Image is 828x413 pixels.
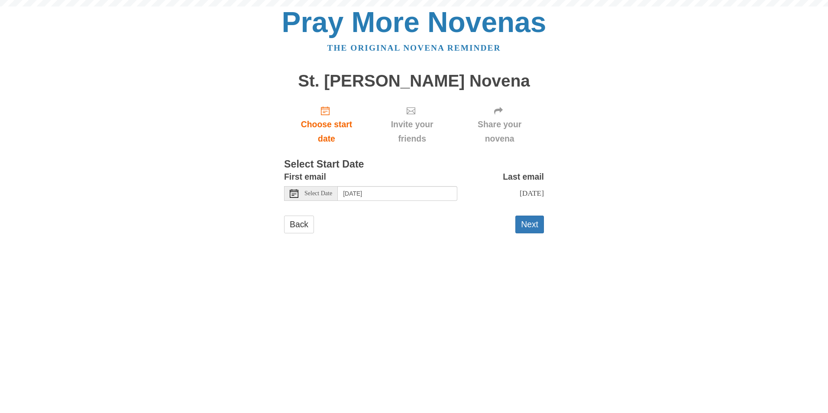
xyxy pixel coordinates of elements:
[515,216,544,233] button: Next
[284,159,544,170] h3: Select Start Date
[369,99,455,150] div: Click "Next" to confirm your start date first.
[293,117,360,146] span: Choose start date
[327,43,501,52] a: The original novena reminder
[282,6,547,38] a: Pray More Novenas
[284,216,314,233] a: Back
[455,99,544,150] div: Click "Next" to confirm your start date first.
[284,170,326,184] label: First email
[284,99,369,150] a: Choose start date
[284,72,544,90] h1: St. [PERSON_NAME] Novena
[520,189,544,197] span: [DATE]
[503,170,544,184] label: Last email
[304,190,332,197] span: Select Date
[464,117,535,146] span: Share your novena
[378,117,446,146] span: Invite your friends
